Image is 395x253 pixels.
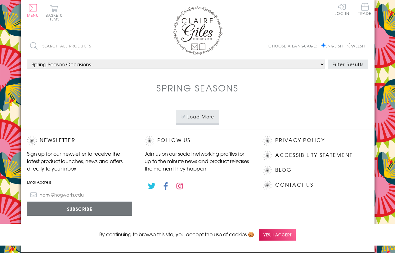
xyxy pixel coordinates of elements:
[358,3,371,16] a: Trade
[173,6,222,55] img: Claire Giles Greetings Cards
[259,229,296,241] span: Yes, I accept
[275,166,292,174] a: Blog
[275,136,325,144] a: Privacy Policy
[275,181,313,189] a: Contact Us
[321,43,325,47] input: English
[27,136,132,145] h2: Newsletter
[321,43,346,49] label: English
[176,110,219,123] button: Load More
[145,136,250,145] h2: Follow Us
[358,3,371,15] span: Trade
[156,82,239,94] h1: Spring Seasons
[27,179,132,185] label: Email Address
[145,150,250,172] p: Join us on our social networking profiles for up to the minute news and product releases the mome...
[328,60,368,69] button: Filter Results
[27,202,132,216] input: Subscribe
[27,150,132,172] p: Sign up for our newsletter to receive the latest product launches, news and offers directly to yo...
[46,5,63,21] button: Basket0 items
[129,39,136,53] input: Search
[48,12,63,22] span: 0 items
[334,3,349,15] a: Log In
[268,43,320,49] p: Choose a language:
[348,43,365,49] label: Welsh
[27,188,132,202] input: harry@hogwarts.edu
[348,43,352,47] input: Welsh
[27,4,39,17] button: Menu
[27,39,136,53] input: Search all products
[27,12,39,18] span: Menu
[275,151,352,159] a: Accessibility Statement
